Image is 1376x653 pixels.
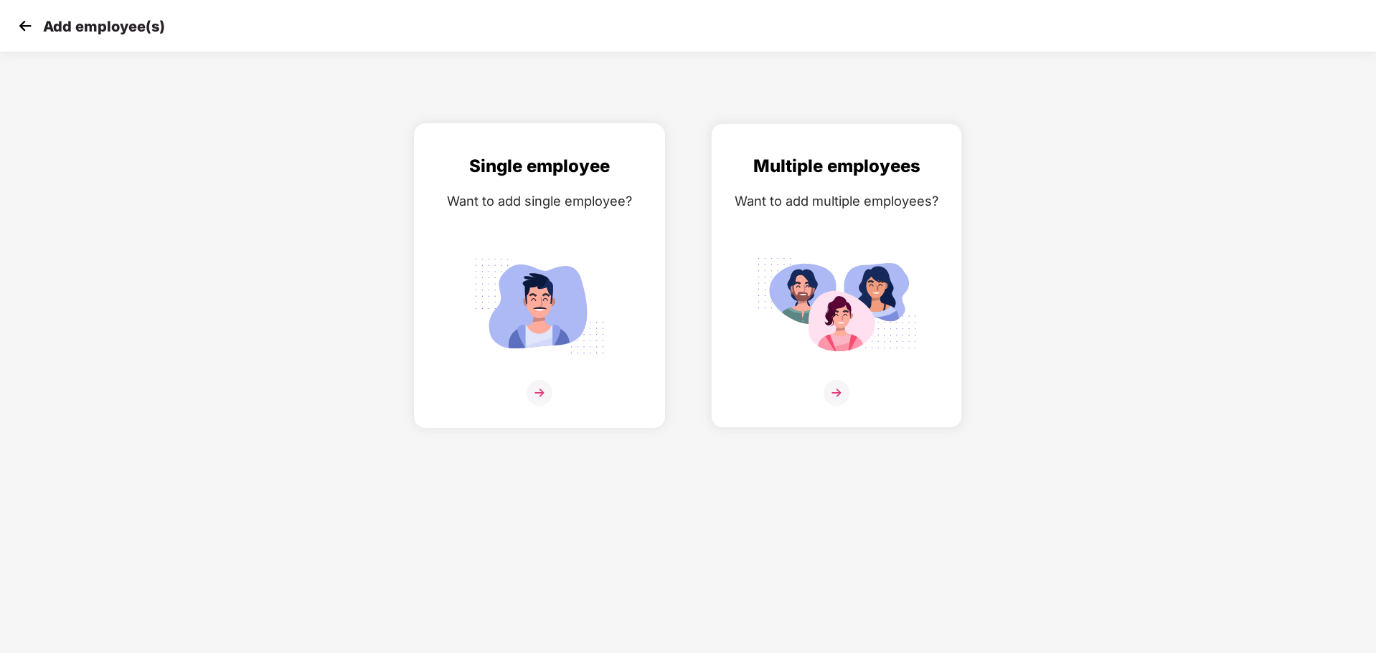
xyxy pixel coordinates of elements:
[824,380,849,406] img: svg+xml;base64,PHN2ZyB4bWxucz0iaHR0cDovL3d3dy53My5vcmcvMjAwMC9zdmciIHdpZHRoPSIzNiIgaGVpZ2h0PSIzNi...
[726,153,947,180] div: Multiple employees
[43,18,165,35] p: Add employee(s)
[527,380,552,406] img: svg+xml;base64,PHN2ZyB4bWxucz0iaHR0cDovL3d3dy53My5vcmcvMjAwMC9zdmciIHdpZHRoPSIzNiIgaGVpZ2h0PSIzNi...
[756,250,917,362] img: svg+xml;base64,PHN2ZyB4bWxucz0iaHR0cDovL3d3dy53My5vcmcvMjAwMC9zdmciIGlkPSJNdWx0aXBsZV9lbXBsb3llZS...
[459,250,620,362] img: svg+xml;base64,PHN2ZyB4bWxucz0iaHR0cDovL3d3dy53My5vcmcvMjAwMC9zdmciIGlkPSJTaW5nbGVfZW1wbG95ZWUiIH...
[14,15,36,37] img: svg+xml;base64,PHN2ZyB4bWxucz0iaHR0cDovL3d3dy53My5vcmcvMjAwMC9zdmciIHdpZHRoPSIzMCIgaGVpZ2h0PSIzMC...
[429,191,650,211] div: Want to add single employee?
[726,191,947,211] div: Want to add multiple employees?
[429,153,650,180] div: Single employee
